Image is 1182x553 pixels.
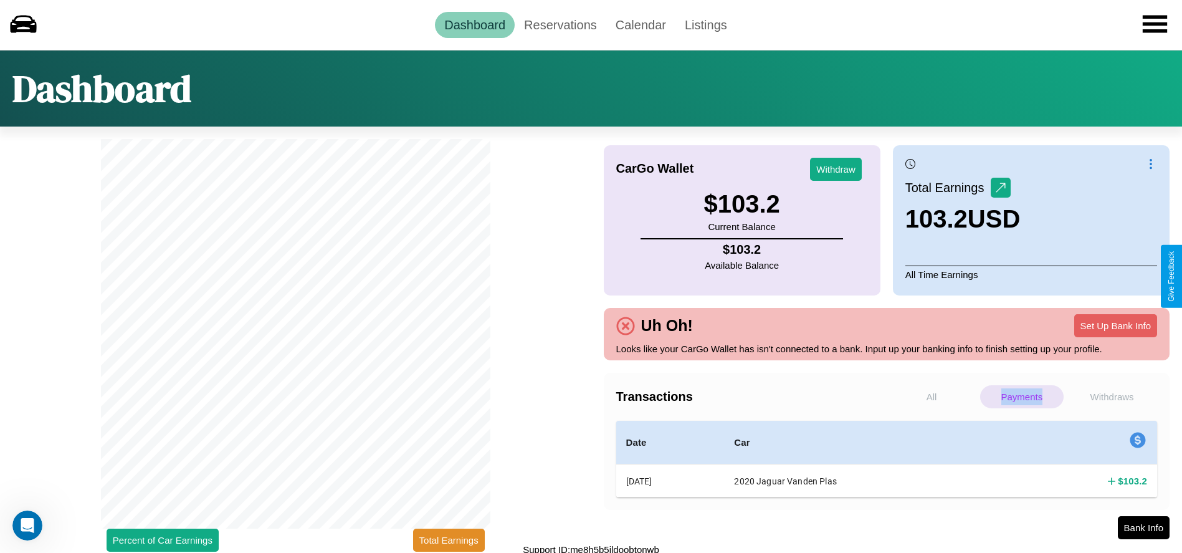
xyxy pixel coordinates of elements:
[703,190,779,218] h3: $ 103.2
[810,158,862,181] button: Withdraw
[435,12,515,38] a: Dashboard
[413,529,485,552] button: Total Earnings
[1118,474,1147,488] h4: $ 103.2
[12,63,191,114] h1: Dashboard
[616,464,725,498] th: [DATE]
[1118,516,1170,539] button: Bank Info
[626,435,715,450] h4: Date
[890,385,974,408] p: All
[616,390,887,404] h4: Transactions
[616,340,1158,357] p: Looks like your CarGo Wallet has isn't connected to a bank. Input up your banking info to finish ...
[107,529,219,552] button: Percent of Car Earnings
[705,257,779,274] p: Available Balance
[1070,385,1154,408] p: Withdraws
[1167,251,1176,302] div: Give Feedback
[980,385,1064,408] p: Payments
[635,317,699,335] h4: Uh Oh!
[705,243,779,257] h4: $ 103.2
[905,266,1157,283] p: All Time Earnings
[724,464,1012,498] th: 2020 Jaguar Vanden Plas
[616,161,694,176] h4: CarGo Wallet
[1074,314,1157,337] button: Set Up Bank Info
[905,205,1021,233] h3: 103.2 USD
[515,12,606,38] a: Reservations
[703,218,779,235] p: Current Balance
[616,421,1158,498] table: simple table
[905,176,991,199] p: Total Earnings
[734,435,1002,450] h4: Car
[606,12,675,38] a: Calendar
[675,12,736,38] a: Listings
[12,511,42,541] iframe: Intercom live chat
